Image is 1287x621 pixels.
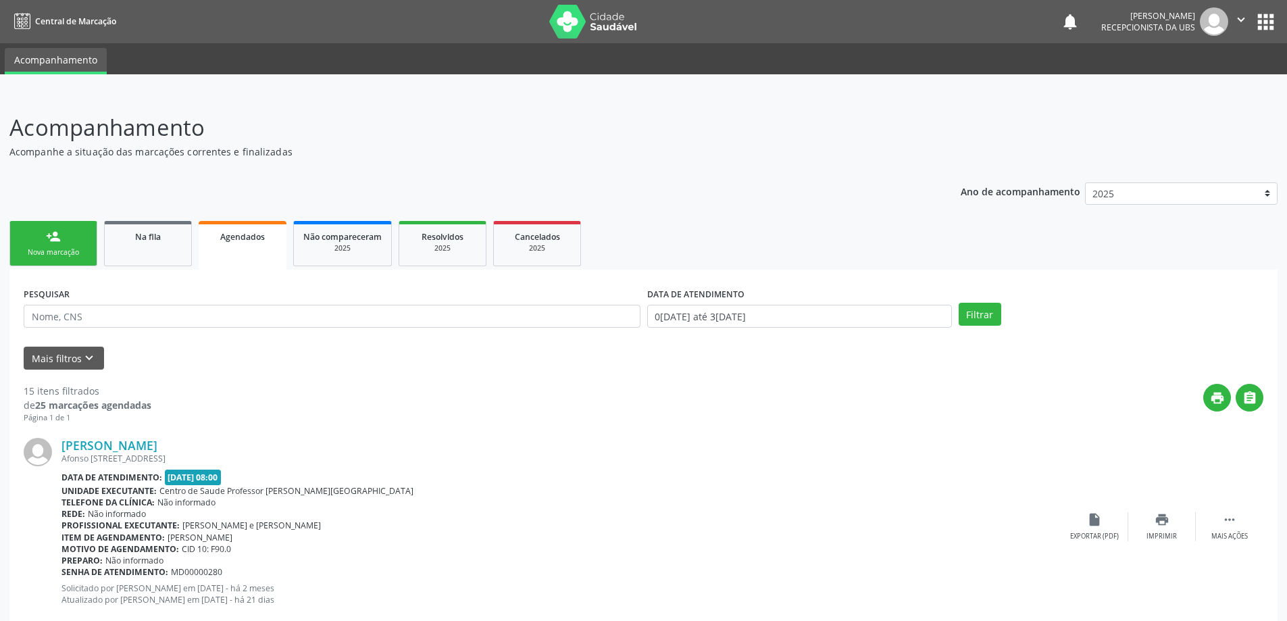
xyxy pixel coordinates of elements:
[168,532,232,543] span: [PERSON_NAME]
[165,470,222,485] span: [DATE] 08:00
[24,438,52,466] img: img
[1061,12,1080,31] button: notifications
[61,582,1061,605] p: Solicitado por [PERSON_NAME] em [DATE] - há 2 meses Atualizado por [PERSON_NAME] em [DATE] - há 2...
[35,399,151,412] strong: 25 marcações agendadas
[24,284,70,305] label: PESQUISAR
[61,543,179,555] b: Motivo de agendamento:
[1210,391,1225,405] i: print
[5,48,107,74] a: Acompanhamento
[61,566,168,578] b: Senha de atendimento:
[515,231,560,243] span: Cancelados
[35,16,116,27] span: Central de Marcação
[1070,532,1119,541] div: Exportar (PDF)
[171,566,222,578] span: MD00000280
[1254,10,1278,34] button: apps
[182,543,231,555] span: CID 10: F90.0
[61,485,157,497] b: Unidade executante:
[1228,7,1254,36] button: 
[61,532,165,543] b: Item de agendamento:
[1222,512,1237,527] i: 
[647,305,952,328] input: Selecione um intervalo
[9,10,116,32] a: Central de Marcação
[220,231,265,243] span: Agendados
[1101,22,1195,33] span: Recepcionista da UBS
[88,508,146,520] span: Não informado
[303,231,382,243] span: Não compareceram
[1203,384,1231,412] button: print
[61,520,180,531] b: Profissional executante:
[135,231,161,243] span: Na fila
[303,243,382,253] div: 2025
[1234,12,1248,27] i: 
[961,182,1080,199] p: Ano de acompanhamento
[24,398,151,412] div: de
[24,347,104,370] button: Mais filtroskeyboard_arrow_down
[24,384,151,398] div: 15 itens filtrados
[61,508,85,520] b: Rede:
[46,229,61,244] div: person_add
[647,284,745,305] label: DATA DE ATENDIMENTO
[9,145,897,159] p: Acompanhe a situação das marcações correntes e finalizadas
[1236,384,1263,412] button: 
[182,520,321,531] span: [PERSON_NAME] e [PERSON_NAME]
[61,472,162,483] b: Data de atendimento:
[1155,512,1169,527] i: print
[159,485,413,497] span: Centro de Saude Professor [PERSON_NAME][GEOGRAPHIC_DATA]
[9,111,897,145] p: Acompanhamento
[61,453,1061,464] div: Afonso [STREET_ADDRESS]
[422,231,463,243] span: Resolvidos
[82,351,97,366] i: keyboard_arrow_down
[105,555,163,566] span: Não informado
[1101,10,1195,22] div: [PERSON_NAME]
[1211,532,1248,541] div: Mais ações
[24,412,151,424] div: Página 1 de 1
[20,247,87,257] div: Nova marcação
[1242,391,1257,405] i: 
[409,243,476,253] div: 2025
[61,497,155,508] b: Telefone da clínica:
[1087,512,1102,527] i: insert_drive_file
[157,497,216,508] span: Não informado
[1200,7,1228,36] img: img
[61,555,103,566] b: Preparo:
[503,243,571,253] div: 2025
[24,305,640,328] input: Nome, CNS
[61,438,157,453] a: [PERSON_NAME]
[959,303,1001,326] button: Filtrar
[1146,532,1177,541] div: Imprimir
